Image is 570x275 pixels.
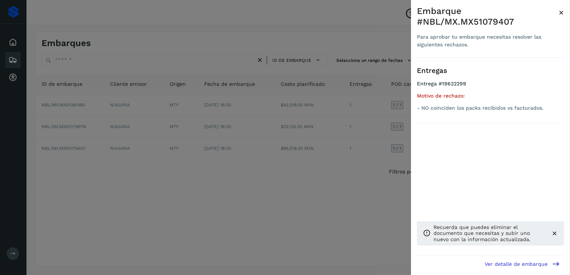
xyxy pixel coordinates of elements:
h4: Entrega #19622299 [417,81,564,93]
h5: Motivo de rechazo: [417,93,564,99]
h3: Entregas [417,67,564,75]
p: Recuerda que puedes eliminar el documento que necesitas y subir uno nuevo con la información actu... [433,224,545,243]
button: Ver detalle de embarque [480,255,564,272]
div: Para aprobar tu embarque necesitas resolver las siguientes rechazos. [417,33,559,49]
span: × [559,7,564,18]
div: Embarque #NBL/MX.MX51079407 [417,6,559,27]
p: - NO coinciden los packs recibidos vs facturados. [417,105,564,111]
span: Ver detalle de embarque [485,261,548,267]
button: Close [559,6,564,19]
